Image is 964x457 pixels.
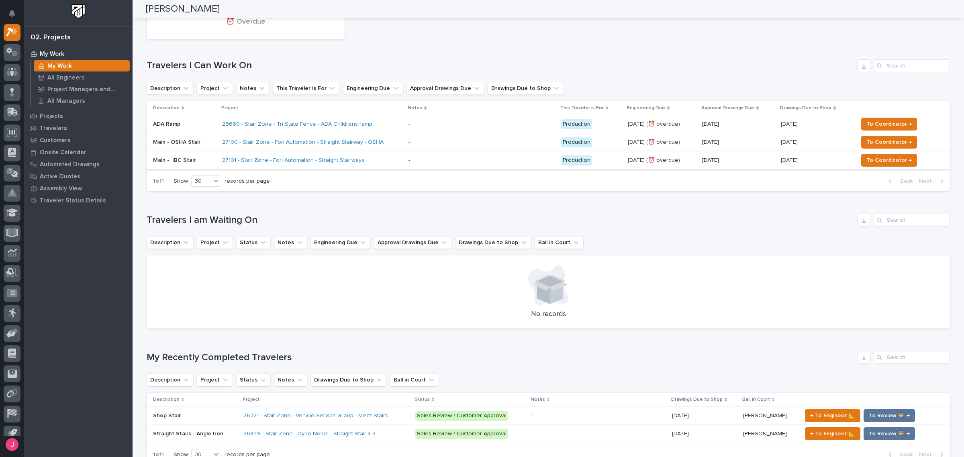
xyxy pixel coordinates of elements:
[866,137,912,147] span: To Coordinator →
[628,139,696,146] p: [DATE] (⏰ overdue)
[40,51,64,58] p: My Work
[147,171,170,191] p: 1 of 1
[31,33,71,42] div: 02. Projects
[4,5,20,22] button: Notifications
[47,86,127,93] p: Project Managers and Engineers
[222,157,364,164] a: 27101 - Stair Zone - Fori Automation - Straight Stairways
[408,139,410,146] div: -
[243,395,259,404] p: Project
[197,236,233,249] button: Project
[153,395,180,404] p: Description
[24,158,133,170] a: Automated Drawings
[781,119,799,128] p: [DATE]
[627,104,665,112] p: Engineering Due
[197,373,233,386] button: Project
[310,236,371,249] button: Engineering Due
[874,59,950,72] input: Search
[24,110,133,122] a: Projects
[861,136,917,149] button: To Coordinator →
[4,436,20,453] button: users-avatar
[40,197,106,204] p: Traveler Status Details
[810,411,855,420] span: ← To Engineer 📐
[343,82,403,95] button: Engineering Due
[146,3,220,15] h2: [PERSON_NAME]
[40,185,82,192] p: Assembly View
[805,409,860,422] button: ← To Engineer 📐
[869,429,910,439] span: To Review 👨‍🏭 →
[810,429,855,439] span: ← To Engineer 📐
[743,429,788,437] p: [PERSON_NAME]
[24,146,133,158] a: Onsite Calendar
[192,177,211,186] div: 30
[780,104,831,112] p: Drawings Due to Shop
[153,121,216,128] p: ADA Ramp
[31,84,133,95] a: Project Managers and Engineers
[236,236,271,249] button: Status
[781,155,799,164] p: [DATE]
[742,395,770,404] p: Ball in Court
[390,373,439,386] button: Ball in Court
[10,10,20,22] div: Notifications
[869,411,910,420] span: To Review 👨‍🏭 →
[916,177,950,185] button: Next
[535,236,584,249] button: Ball in Court
[147,407,950,425] tr: Shop StairShop Stair 26721 - Stair Zone - Vehicle Service Group - Mezz Stairs Sales Review / Cust...
[415,395,430,404] p: Status
[531,412,533,419] div: -
[24,134,133,146] a: Customers
[31,72,133,83] a: All Engineers
[919,177,937,185] span: Next
[24,194,133,206] a: Traveler Status Details
[743,411,788,419] p: [PERSON_NAME]
[197,82,233,95] button: Project
[40,149,86,156] p: Onsite Calendar
[408,157,410,164] div: -
[243,412,388,419] a: 26721 - Stair Zone - Vehicle Service Group - Mezz Stairs
[864,427,915,440] button: To Review 👨‍🏭 →
[236,82,270,95] button: Notes
[866,155,912,165] span: To Coordinator →
[874,351,950,364] input: Search
[274,236,307,249] button: Notes
[628,157,696,164] p: [DATE] (⏰ overdue)
[415,411,508,421] div: Sales Review / Customer Approval
[866,119,912,129] span: To Coordinator →
[672,411,690,419] p: [DATE]
[874,214,950,226] input: Search
[31,95,133,106] a: All Managers
[147,151,950,169] tr: Main - IBC Stair27101 - Stair Zone - Fori Automation - Straight Stairways - Production[DATE] (⏰ o...
[702,157,775,164] p: [DATE]
[174,178,188,185] p: Show
[160,18,331,35] div: ⏰ Overdue
[628,121,696,128] p: [DATE] (⏰ overdue)
[895,177,913,185] span: Back
[24,182,133,194] a: Assembly View
[561,155,592,165] div: Production
[864,409,915,422] button: To Review 👨‍🏭 →
[236,373,271,386] button: Status
[671,395,723,404] p: Drawings Due to Shop
[153,429,225,437] p: Straight Stairs - Angle Iron
[47,63,72,70] p: My Work
[455,236,531,249] button: Drawings Due to Shop
[408,121,410,128] div: -
[702,139,775,146] p: [DATE]
[408,104,422,112] p: Notes
[781,137,799,146] p: [DATE]
[221,104,238,112] p: Project
[702,121,775,128] p: [DATE]
[153,104,180,112] p: Description
[71,4,86,19] img: Workspace Logo
[147,373,194,386] button: Description
[24,170,133,182] a: Active Quotes
[672,429,690,437] p: [DATE]
[147,115,950,133] tr: ADA Ramp26660 - Stair Zone - Tri State Fence - ADA Childrens ramp - Production[DATE] (⏰ overdue)[...
[147,425,950,443] tr: Straight Stairs - Angle IronStraight Stairs - Angle Iron 26849 - Stair Zone - Dyno Nobel - Straig...
[147,133,950,151] tr: Main - OSHA Stair27100 - Stair Zone - Fori Automation - Straight Stairway - OSHA - Production[DAT...
[156,310,940,319] p: No records
[882,177,916,185] button: Back
[153,411,182,419] p: Shop Stair
[40,161,100,168] p: Automated Drawings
